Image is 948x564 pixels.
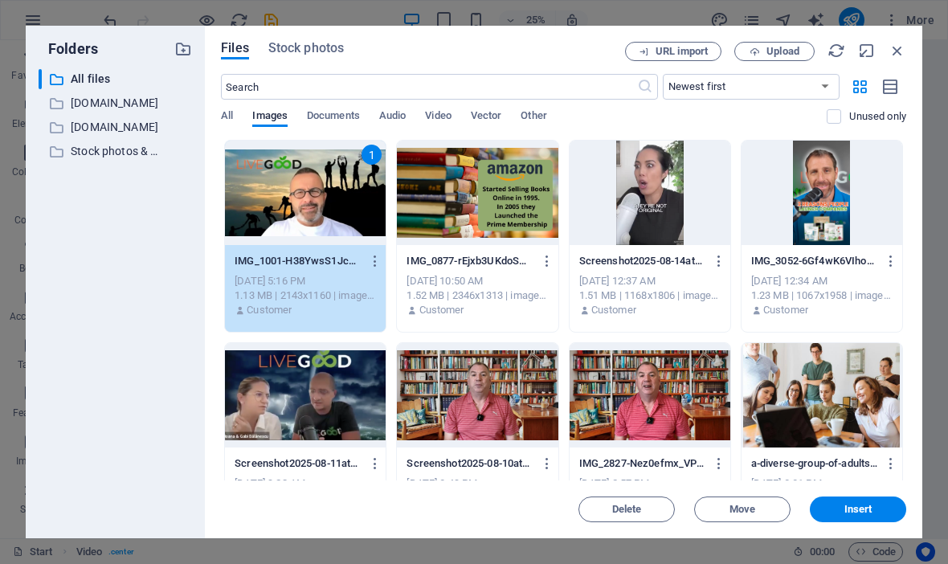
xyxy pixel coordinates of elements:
[235,254,362,268] p: IMG_1001-H38YwsS1Jc624lh-WGuWZw.jpeg
[379,106,406,129] span: Audio
[810,497,906,522] button: Insert
[71,70,162,88] p: All files
[407,476,548,491] div: [DATE] 3:49 PM
[307,106,360,129] span: Documents
[751,456,878,471] p: a-diverse-group-of-adults-at-work-enjoying-a-casual-meeting-indoors-with-focus-and-smiles-pp_qCxw...
[889,42,906,59] i: Close
[235,476,376,491] div: [DATE] 9:28 AM
[71,142,162,161] p: Stock photos & videos
[39,93,163,113] div: diamondhustler.com
[252,106,288,129] span: Images
[734,42,815,61] button: Upload
[849,109,906,124] p: Displays only files that are not in use on the website. Files added during this session can still...
[39,69,42,89] div: ​
[751,288,893,303] div: 1.23 MB | 1067x1958 | image/jpeg
[407,288,548,303] div: 1.52 MB | 2346x1313 | image/jpeg
[591,303,636,317] p: Customer
[521,106,546,129] span: Other
[407,274,548,288] div: [DATE] 10:50 AM
[844,505,872,514] span: Insert
[751,274,893,288] div: [DATE] 12:34 AM
[579,254,706,268] p: Screenshot2025-08-14at23.15.40-vO8p0fg-g59GgOXd4qSlDQ.png
[247,303,292,317] p: Customer
[751,254,878,268] p: IMG_3052-6Gf4wK6VIhokc_M4kkeUiw.jpg
[174,40,192,58] i: Create new folder
[39,117,192,137] div: [DOMAIN_NAME]
[579,476,721,491] div: [DATE] 2:57 PM
[39,141,192,161] div: Stock photos & videos
[235,288,376,303] div: 1.13 MB | 2143x1160 | image/jpeg
[656,47,708,56] span: URL import
[751,476,893,491] div: [DATE] 3:31 PM
[827,42,845,59] i: Reload
[235,456,362,471] p: Screenshot2025-08-11at07.24.39-0dVcidyq9cGkUSXdjISUkg.png
[729,505,755,514] span: Move
[407,456,533,471] p: Screenshot2025-08-10at14.45.54-jsFXrjE2l0glEbviuli7fA.png
[625,42,721,61] button: URL import
[71,118,162,137] p: [DOMAIN_NAME]
[235,274,376,288] div: [DATE] 5:16 PM
[39,39,98,59] p: Folders
[221,106,233,129] span: All
[39,141,163,161] div: Stock photos & videos
[579,274,721,288] div: [DATE] 12:37 AM
[763,303,808,317] p: Customer
[407,254,533,268] p: IMG_0877-rEjxb3UKdoSAzHJWdGrfwA.jpeg
[221,74,636,100] input: Search
[419,303,464,317] p: Customer
[221,39,249,58] span: Files
[39,93,192,113] div: [DOMAIN_NAME]
[694,497,791,522] button: Move
[362,145,382,165] div: 1
[71,94,162,112] p: [DOMAIN_NAME]
[612,505,642,514] span: Delete
[858,42,876,59] i: Minimize
[578,497,675,522] button: Delete
[579,456,706,471] p: IMG_2827-Nez0efmx_VPI5CqxivIokA.jpg
[425,106,451,129] span: Video
[471,106,502,129] span: Vector
[268,39,344,58] span: Stock photos
[579,288,721,303] div: 1.51 MB | 1168x1806 | image/png
[766,47,799,56] span: Upload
